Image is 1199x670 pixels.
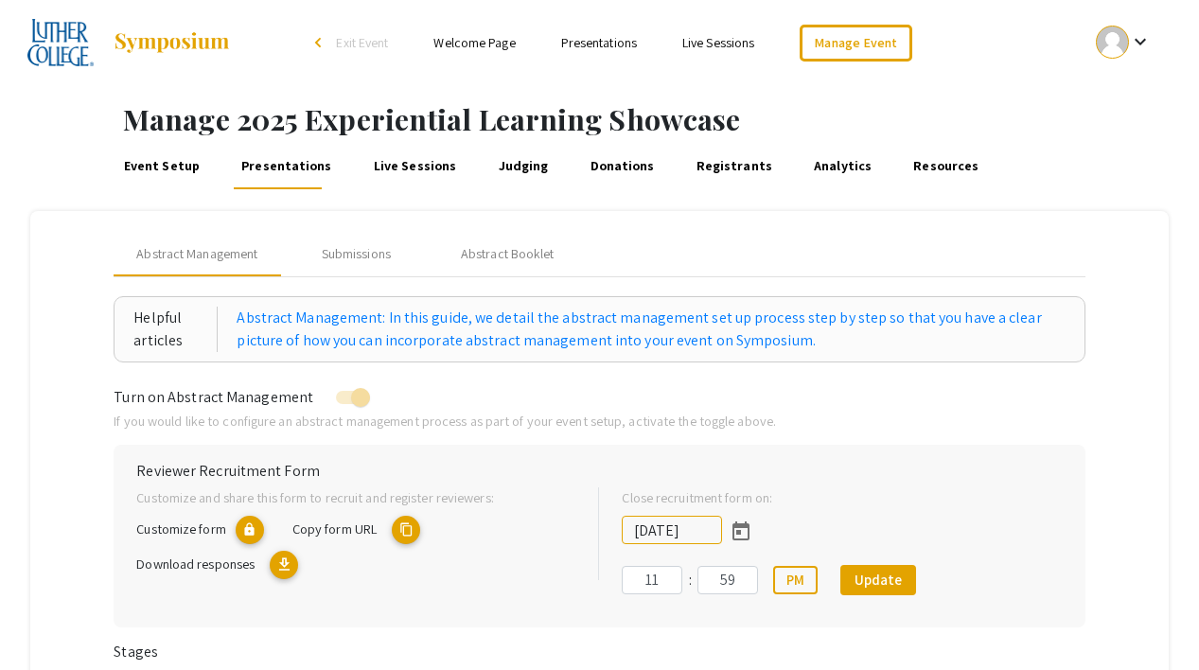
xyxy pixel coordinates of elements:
[392,516,420,544] mat-icon: copy URL
[27,19,95,66] img: 2025 Experiential Learning Showcase
[237,307,1065,352] a: Abstract Management: In this guide, we detail the abstract management set up process step by step...
[682,569,697,591] div: :
[238,144,335,189] a: Presentations
[561,34,637,51] a: Presentations
[136,487,568,508] p: Customize and share this form to recruit and register reviewers:
[136,520,225,538] span: Customize form
[121,144,203,189] a: Event Setup
[136,462,1062,480] h6: Reviewer Recruitment Form
[840,565,916,595] button: Update
[113,31,231,54] img: Symposium by ForagerOne
[773,566,818,594] button: PM
[622,487,772,508] label: Close recruitment form on:
[114,643,1084,661] h6: Stages
[697,566,758,594] input: Minutes
[722,512,760,550] button: Open calendar
[292,520,377,538] span: Copy form URL
[495,144,551,189] a: Judging
[14,585,80,656] iframe: Chat
[136,244,257,264] span: Abstract Management
[114,411,1084,432] p: If you would like to configure an abstract management process as part of your event setup, activa...
[811,144,874,189] a: Analytics
[336,34,388,51] span: Exit Event
[123,102,1199,136] h1: Manage 2025 Experiential Learning Showcase
[133,307,218,352] div: Helpful articles
[270,551,298,579] mat-icon: Export responses
[461,244,555,264] div: Abstract Booklet
[27,19,232,66] a: 2025 Experiential Learning Showcase
[236,516,264,544] mat-icon: lock
[371,144,460,189] a: Live Sessions
[114,387,313,407] span: Turn on Abstract Management
[433,34,515,51] a: Welcome Page
[322,244,391,264] div: Submissions
[910,144,981,189] a: Resources
[1129,30,1152,53] mat-icon: Expand account dropdown
[622,566,682,594] input: Hours
[315,37,326,48] div: arrow_back_ios
[587,144,657,189] a: Donations
[1076,21,1172,63] button: Expand account dropdown
[694,144,775,189] a: Registrants
[136,555,255,573] span: Download responses
[682,34,754,51] a: Live Sessions
[800,25,911,62] a: Manage Event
